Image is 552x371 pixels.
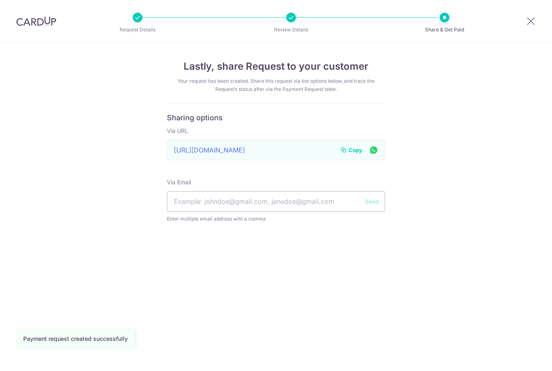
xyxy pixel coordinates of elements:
h4: Lastly, share Request to your customer [167,59,385,74]
p: Review Details [261,26,321,34]
img: CardUp [16,16,56,26]
button: Send [365,197,379,205]
input: Example: johndoe@gmail.com, janedoe@gmail.com [167,191,385,212]
p: Request Details [107,26,168,34]
span: Enter multiple email address with a comma [167,215,385,223]
iframe: Opens a widget where you can find more information [500,347,544,367]
div: Your request has been created. Share this request via the options below, and track the Request’s ... [167,77,385,93]
button: Copy [340,146,362,154]
label: Via Email [167,178,191,186]
h6: Sharing options [167,113,385,123]
div: Payment request created successfully [23,335,128,343]
p: Share & Get Paid [414,26,475,34]
span: Copy [348,146,362,154]
label: Via URL [167,127,188,135]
